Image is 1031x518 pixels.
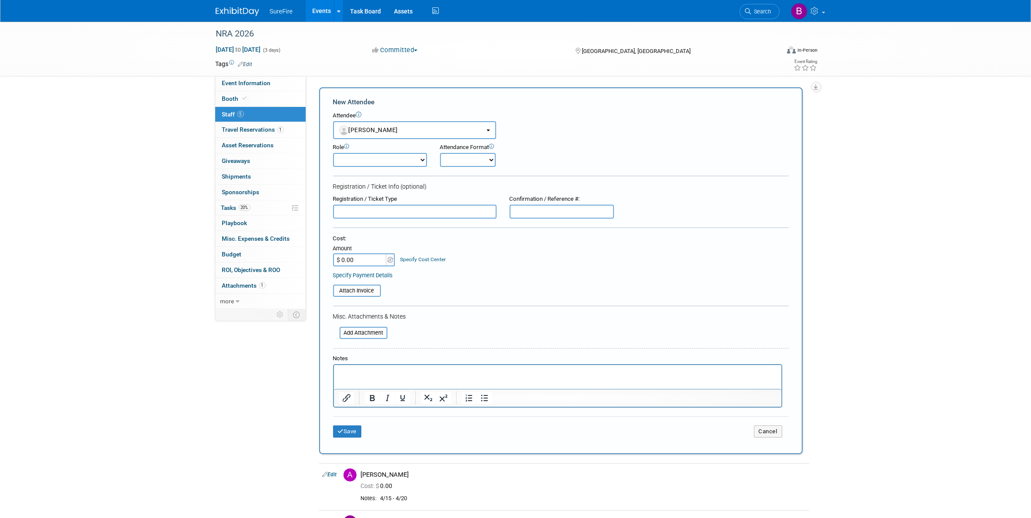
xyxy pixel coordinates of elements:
[215,294,306,309] a: more
[380,495,806,502] div: 4/15 - 4/20
[215,200,306,216] a: Tasks20%
[215,169,306,184] a: Shipments
[334,365,781,389] iframe: Rich Text Area
[333,195,497,203] div: Registration / Ticket Type
[333,235,789,243] div: Cost:
[364,392,379,404] button: Bold
[339,126,398,133] span: [PERSON_NAME]
[791,3,807,20] img: Bree Yoshikawa
[477,392,491,404] button: Bullet list
[288,309,306,320] td: Toggle Event Tabs
[333,425,362,438] button: Save
[259,282,266,289] span: 1
[222,80,271,86] span: Event Information
[216,60,253,68] td: Tags
[216,46,261,53] span: [DATE] [DATE]
[222,282,266,289] span: Attachments
[215,247,306,262] a: Budget
[339,392,354,404] button: Insert/edit link
[333,245,396,253] div: Amount
[797,47,817,53] div: In-Person
[237,111,244,117] span: 5
[361,495,377,502] div: Notes:
[361,482,396,489] span: 0.00
[510,195,614,203] div: Confirmation / Reference #:
[270,8,293,15] span: SureFire
[215,185,306,200] a: Sponsorships
[751,8,771,15] span: Search
[222,111,244,118] span: Staff
[215,231,306,246] a: Misc. Expenses & Credits
[263,47,281,53] span: (3 days)
[361,482,380,489] span: Cost: $
[215,153,306,169] a: Giveaways
[333,121,496,139] button: [PERSON_NAME]
[333,182,789,191] div: Registration / Ticket Info (optional)
[333,272,393,279] a: Specify Payment Details
[222,95,249,102] span: Booth
[239,204,250,211] span: 20%
[220,298,234,305] span: more
[222,126,284,133] span: Travel Reservations
[222,189,260,196] span: Sponsorships
[215,122,306,137] a: Travel Reservations1
[395,392,410,404] button: Underline
[222,235,290,242] span: Misc. Expenses & Credits
[215,278,306,293] a: Attachments1
[213,26,767,42] div: NRA 2026
[222,266,280,273] span: ROI, Objectives & ROO
[754,425,782,438] button: Cancel
[216,7,259,16] img: ExhibitDay
[215,76,306,91] a: Event Information
[215,91,306,106] a: Booth
[222,219,247,226] span: Playbook
[728,45,818,58] div: Event Format
[740,4,780,19] a: Search
[344,468,357,481] img: A.jpg
[215,138,306,153] a: Asset Reservations
[436,392,450,404] button: Superscript
[222,251,242,258] span: Budget
[461,392,476,404] button: Numbered list
[333,97,789,107] div: New Attendee
[243,96,247,101] i: Booth reservation complete
[238,61,253,67] a: Edit
[787,46,796,53] img: Format-Inperson.png
[323,472,337,478] a: Edit
[273,309,288,320] td: Personalize Event Tab Strip
[333,312,789,321] div: Misc. Attachments & Notes
[333,112,789,120] div: Attendee
[380,392,394,404] button: Italic
[369,46,421,55] button: Committed
[215,107,306,122] a: Staff5
[440,143,544,152] div: Attendance Format
[221,204,250,211] span: Tasks
[333,143,427,152] div: Role
[582,48,691,54] span: [GEOGRAPHIC_DATA], [GEOGRAPHIC_DATA]
[222,142,274,149] span: Asset Reservations
[277,126,284,133] span: 1
[400,256,446,262] a: Specify Cost Center
[361,471,806,479] div: [PERSON_NAME]
[234,46,243,53] span: to
[333,355,782,363] div: Notes
[794,60,817,64] div: Event Rating
[222,173,251,180] span: Shipments
[222,157,250,164] span: Giveaways
[215,216,306,231] a: Playbook
[420,392,435,404] button: Subscript
[215,262,306,278] a: ROI, Objectives & ROO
